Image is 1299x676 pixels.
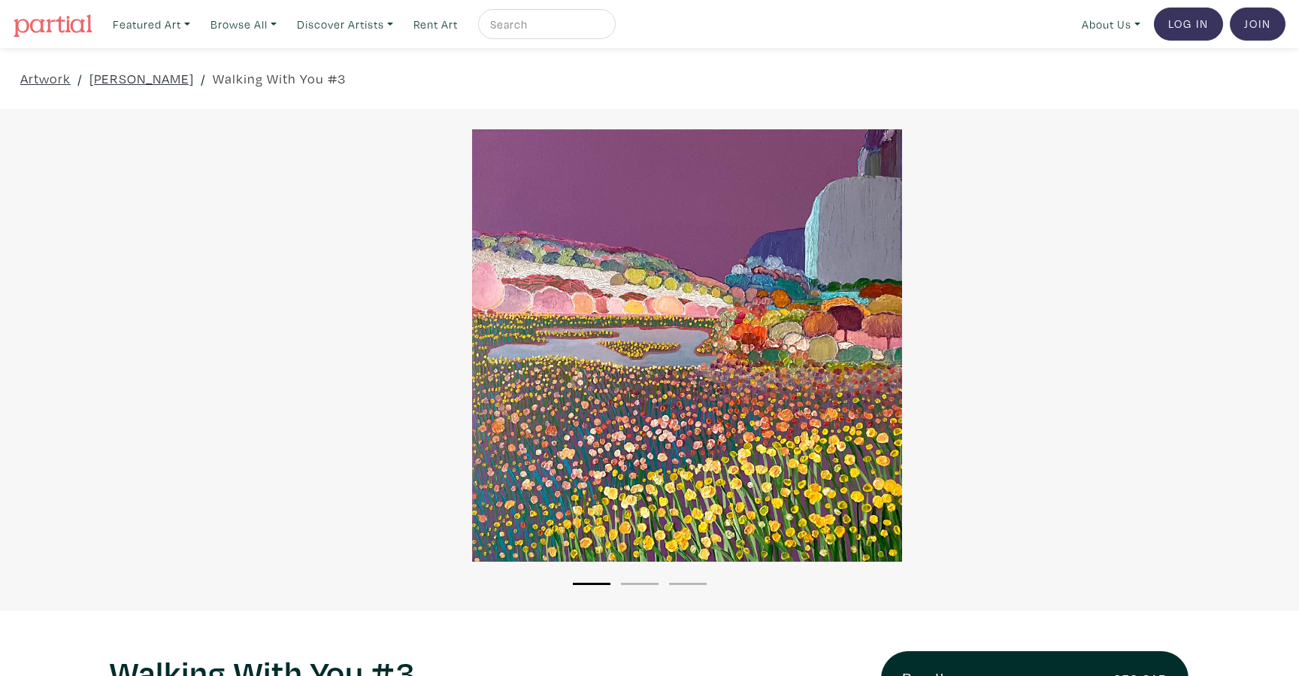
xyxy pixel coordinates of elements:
[106,9,197,40] a: Featured Art
[407,9,465,40] a: Rent Art
[1230,8,1285,41] a: Join
[489,15,601,34] input: Search
[77,68,83,89] span: /
[204,9,283,40] a: Browse All
[89,68,194,89] a: [PERSON_NAME]
[1154,8,1223,41] a: Log In
[621,583,659,585] button: 2 of 3
[20,68,71,89] a: Artwork
[290,9,400,40] a: Discover Artists
[213,68,346,89] a: Walking With You #3
[1075,9,1147,40] a: About Us
[669,583,707,585] button: 3 of 3
[573,583,610,585] button: 1 of 3
[201,68,206,89] span: /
